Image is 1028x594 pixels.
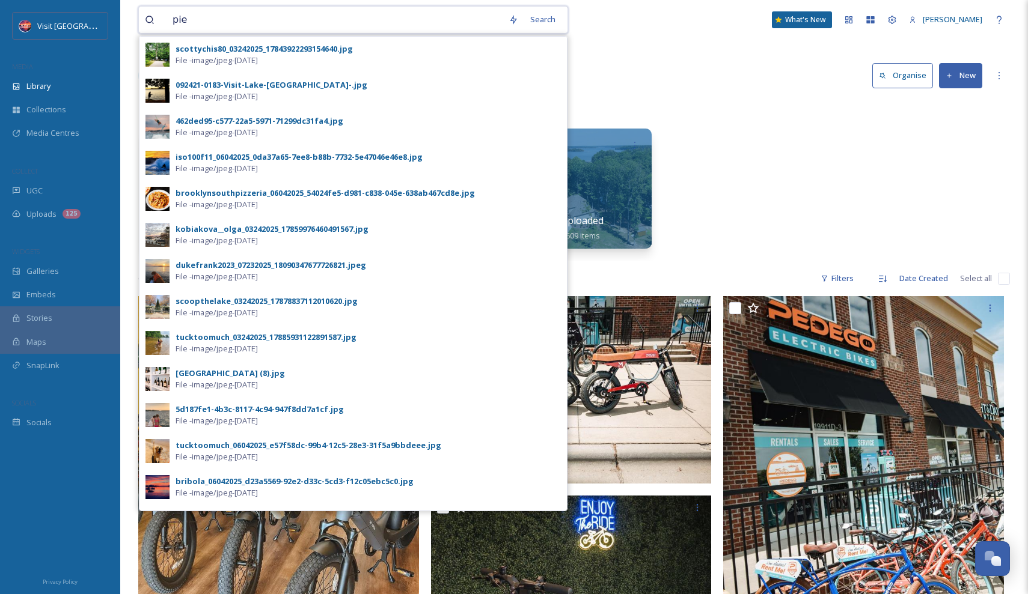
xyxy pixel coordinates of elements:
[176,379,258,390] span: File - image/jpeg - [DATE]
[12,166,38,175] span: COLLECT
[176,295,358,307] div: scoopthelake_03242025_17878837112010620.jpg
[431,296,712,483] img: pedegolkn-5716672.jpg
[815,267,860,290] div: Filters
[176,235,258,246] span: File - image/jpeg - [DATE]
[26,312,52,324] span: Stories
[145,295,170,319] img: bac0ec09-fdc7-4222-a45e-bafae1db9b97.jpg
[176,199,258,210] span: File - image/jpeg - [DATE]
[176,151,423,163] div: iso100f11_06042025_0da37a65-7ee8-b88b-7732-5e47046e46e8.jpg
[145,115,170,139] img: 63924c38-3be5-4cd5-b344-4a5a1253cb51.jpg
[176,476,414,487] div: bribola_06042025_d23a5569-92e2-d33c-5cd3-f12c05ebc5c0.jpg
[26,360,60,371] span: SnapLink
[26,336,46,348] span: Maps
[37,20,190,31] span: Visit [GEOGRAPHIC_DATA][PERSON_NAME]
[145,43,170,67] img: db07648f-224a-4f6c-ba74-7b158ccf3c19.jpg
[176,440,441,451] div: tucktoomuch_06042025_e57f58dc-99b4-12c5-28e3-31f5a9bbdeee.jpg
[872,63,933,88] button: Organise
[167,7,503,33] input: Search your library
[26,289,56,300] span: Embeds
[975,541,1010,576] button: Open Chat
[561,230,600,241] span: 1609 items
[176,91,258,102] span: File - image/jpeg - [DATE]
[43,578,78,586] span: Privacy Policy
[26,127,79,139] span: Media Centres
[772,11,832,28] a: What's New
[960,273,992,284] span: Select all
[26,208,57,220] span: Uploads
[176,451,258,462] span: File - image/jpeg - [DATE]
[145,187,170,211] img: 84403c98-2da2-40f5-8338-45bbb2e0527d.jpg
[176,368,285,379] div: [GEOGRAPHIC_DATA] (8).jpg
[12,398,36,407] span: SOCIALS
[26,80,50,92] span: Library
[145,367,170,391] img: 95462b21-2fbd-4013-9d64-f126ceb4dd0f.jpg
[145,475,170,499] img: a5d8457e-517d-47a7-a90a-1bf15af63a1d.jpg
[176,163,258,174] span: File - image/jpeg - [DATE]
[872,63,939,88] a: Organise
[176,223,369,235] div: kobiakova__olga_03242025_17859976460491567.jpg
[524,8,561,31] div: Search
[19,20,31,32] img: Logo%20Image.png
[561,215,604,241] a: uploaded1609 items
[176,307,258,318] span: File - image/jpeg - [DATE]
[939,63,982,88] button: New
[176,115,343,127] div: 462ded95-c577-22a5-5971-71299dc31fa4.jpg
[12,247,40,256] span: WIDGETS
[145,439,170,463] img: e08dbae7-b3c3-4e0c-8ab2-54920d5ba850.jpg
[138,273,167,284] span: 674 file s
[176,127,258,138] span: File - image/jpeg - [DATE]
[176,43,353,55] div: scottychis80_03242025_17843922293154640.jpg
[145,403,170,427] img: 628c4145-eb16-4056-b164-b35be4b37bce.jpg
[176,343,258,354] span: File - image/jpeg - [DATE]
[145,259,170,283] img: d6967ae2-a392-46ed-9736-c7bb76a2b016.jpg
[145,223,170,247] img: e9e2966c-2a1a-4add-bfae-23ddae4087c6.jpg
[43,574,78,588] a: Privacy Policy
[26,185,43,196] span: UGC
[176,55,258,66] span: File - image/jpeg - [DATE]
[145,331,170,355] img: e6d4f844-216f-402b-a016-53c15bda9c32.jpg
[145,79,170,103] img: 3d6bde29-f067-4f96-b298-c72d73cf1cee.jpg
[176,271,258,282] span: File - image/jpeg - [DATE]
[63,209,81,219] div: 125
[893,267,954,290] div: Date Created
[145,151,170,175] img: e93a2112-02ac-4d88-98b1-733407a15d5c.jpg
[176,487,258,499] span: File - image/jpeg - [DATE]
[561,214,604,227] span: uploaded
[176,332,356,343] div: tucktoomuch_03242025_17885931122891587.jpg
[176,259,366,271] div: dukefrank2023_07232025_18090347677726821.jpeg
[176,79,367,91] div: 092421-0183-Visit-Lake-[GEOGRAPHIC_DATA]-.jpg
[26,104,66,115] span: Collections
[176,404,344,415] div: 5d187fe1-4b3c-8117-4c94-947f8dd7a1cf.jpg
[176,187,475,199] div: brooklynsouthpizzeria_06042025_54024fe5-d981-c838-045e-638ab467cd8e.jpg
[923,14,982,25] span: [PERSON_NAME]
[176,415,258,426] span: File - image/jpeg - [DATE]
[26,417,52,428] span: Socials
[903,8,988,31] a: [PERSON_NAME]
[12,62,33,71] span: MEDIA
[26,265,59,277] span: Galleries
